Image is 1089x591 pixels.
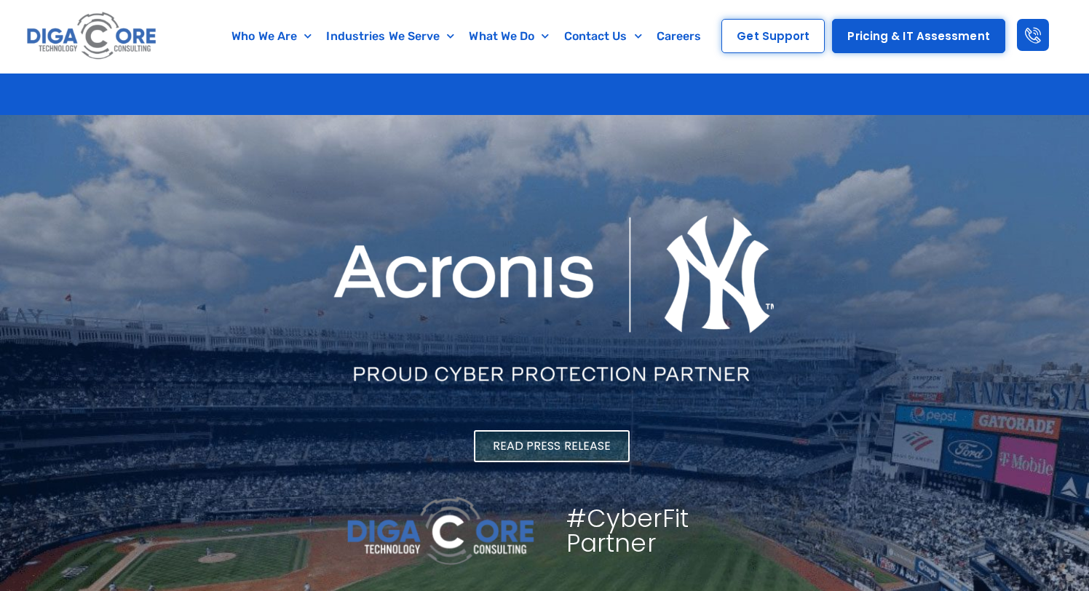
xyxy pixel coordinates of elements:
a: Careers [649,20,709,53]
nav: Menu [219,20,715,53]
span: Read Press Release [493,440,611,452]
span: Pricing & IT Assessment [847,31,989,41]
a: Who We Are [224,20,319,53]
a: What We Do [462,20,556,53]
img: Acronis NYY horizontal 1line inverted 2 - Digacore [330,210,774,387]
a: Get Support [721,19,825,53]
a: Read Press Release [474,430,630,462]
img: Digacore logo 1 [23,7,161,66]
a: Pricing & IT Assessment [832,19,1005,53]
a: Contact Us [557,20,649,53]
img: 2 - Digacore [344,491,537,569]
span: Get Support [737,31,809,41]
h1: #CyberFit Partner [566,506,759,555]
a: Industries We Serve [319,20,462,53]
